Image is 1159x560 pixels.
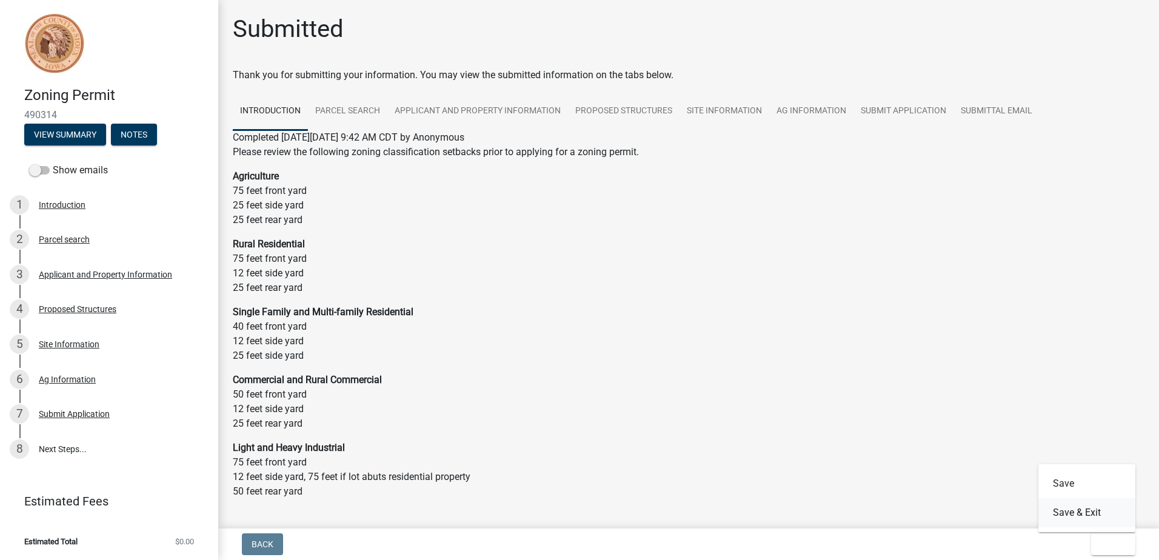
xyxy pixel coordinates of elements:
[39,270,172,279] div: Applicant and Property Information
[853,92,954,131] a: Submit Application
[233,441,1144,499] p: 75 feet front yard 12 feet side yard, 75 feet if lot abuts residential property 50 feet rear yard
[233,132,464,143] span: Completed [DATE][DATE] 9:42 AM CDT by Anonymous
[39,375,96,384] div: Ag Information
[39,410,110,418] div: Submit Application
[24,109,194,121] span: 490314
[308,92,387,131] a: Parcel search
[24,130,106,140] wm-modal-confirm: Summary
[233,68,1144,82] div: Thank you for submitting your information. You may view the submitted information on the tabs below.
[111,130,157,140] wm-modal-confirm: Notes
[233,15,344,44] h1: Submitted
[1101,539,1118,549] span: Exit
[233,305,1144,363] p: 40 feet front yard 12 feet side yard 25 feet side yard
[233,238,305,250] strong: Rural Residential
[1091,533,1135,555] button: Exit
[10,230,29,249] div: 2
[175,538,194,545] span: $0.00
[1038,464,1135,532] div: Exit
[10,370,29,389] div: 6
[1038,469,1135,498] button: Save
[680,92,769,131] a: Site Information
[39,201,85,209] div: Introduction
[39,305,116,313] div: Proposed Structures
[233,374,382,385] strong: Commercial and Rural Commercial
[769,92,853,131] a: Ag Information
[24,13,85,74] img: Sioux County, Iowa
[10,195,29,215] div: 1
[233,237,1144,295] p: 75 feet front yard 12 feet side yard 25 feet rear yard
[39,340,99,348] div: Site Information
[24,538,78,545] span: Estimated Total
[233,442,345,453] strong: Light and Heavy Industrial
[39,235,90,244] div: Parcel search
[24,124,106,145] button: View Summary
[29,163,108,178] label: Show emails
[568,92,680,131] a: Proposed Structures
[10,404,29,424] div: 7
[111,124,157,145] button: Notes
[24,87,209,104] h4: Zoning Permit
[233,169,1144,227] p: 75 feet front yard 25 feet side yard 25 feet rear yard
[233,92,308,131] a: Introduction
[252,539,273,549] span: Back
[10,299,29,319] div: 4
[954,92,1040,131] a: Submittal Email
[10,439,29,459] div: 8
[233,145,1144,159] p: Please review the following zoning classification setbacks prior to applying for a zoning permit.
[387,92,568,131] a: Applicant and Property Information
[10,265,29,284] div: 3
[10,335,29,354] div: 5
[10,489,199,513] a: Estimated Fees
[242,533,283,555] button: Back
[233,373,1144,431] p: 50 feet front yard 12 feet side yard 25 feet rear yard
[233,306,413,318] strong: Single Family and Multi-family Residential
[1038,498,1135,527] button: Save & Exit
[233,170,279,182] strong: Agriculture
